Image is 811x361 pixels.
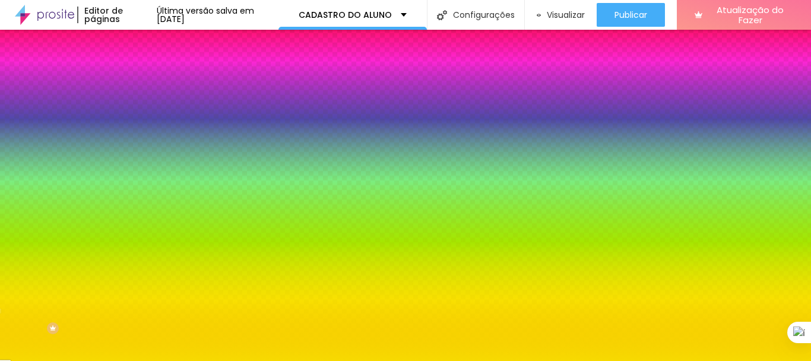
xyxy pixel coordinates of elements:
button: Publicar [597,3,665,27]
font: Editor de páginas [84,5,123,25]
img: view-1.svg [537,10,541,20]
font: Publicar [614,9,647,21]
button: Visualizar [525,3,597,27]
font: Visualizar [547,9,585,21]
font: Atualização do Fazer [717,4,784,26]
font: CADASTRO DO ALUNO [299,9,392,21]
font: Configurações [453,9,515,21]
img: Ícone [437,10,447,20]
font: Última versão salva em [DATE] [157,5,254,25]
